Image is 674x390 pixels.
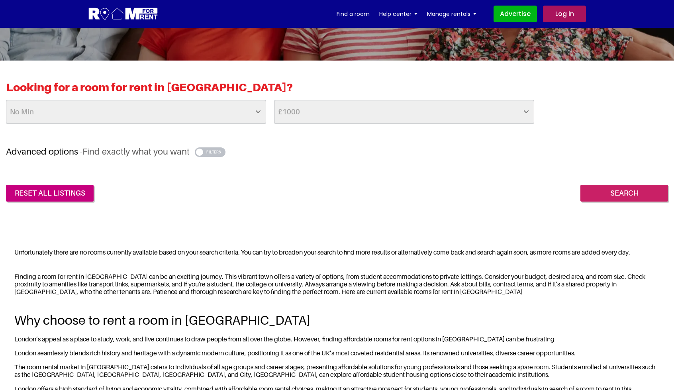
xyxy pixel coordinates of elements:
h2: Looking for a room for rent in [GEOGRAPHIC_DATA]? [6,80,668,100]
img: Logo for Room for Rent, featuring a welcoming design with a house icon and modern typography [88,7,159,22]
h2: Why choose to rent a room in [GEOGRAPHIC_DATA] [14,312,660,327]
span: Find exactly what you want [82,146,190,157]
a: Manage rentals [427,8,476,20]
div: Unfortunately there are no rooms currently available based on your search criteria. You can try t... [6,243,668,261]
a: Log in [543,6,586,22]
a: reset all listings [6,185,94,202]
p: London seamlessly blends rich history and heritage with a dynamic modern culture, positioning it ... [14,349,660,357]
div: Finding a room for rent in [GEOGRAPHIC_DATA] can be an exciting journey. This vibrant town offers... [6,268,668,301]
h3: Advanced options - [6,146,668,157]
p: London’s appeal as a place to study, work, and live continues to draw people from all over the gl... [14,335,660,343]
input: Search [580,185,668,202]
p: The room rental market in [GEOGRAPHIC_DATA] caters to individuals of all age groups and career st... [14,363,660,378]
a: Advertise [494,6,537,22]
a: Find a room [337,8,370,20]
a: Help center [379,8,417,20]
